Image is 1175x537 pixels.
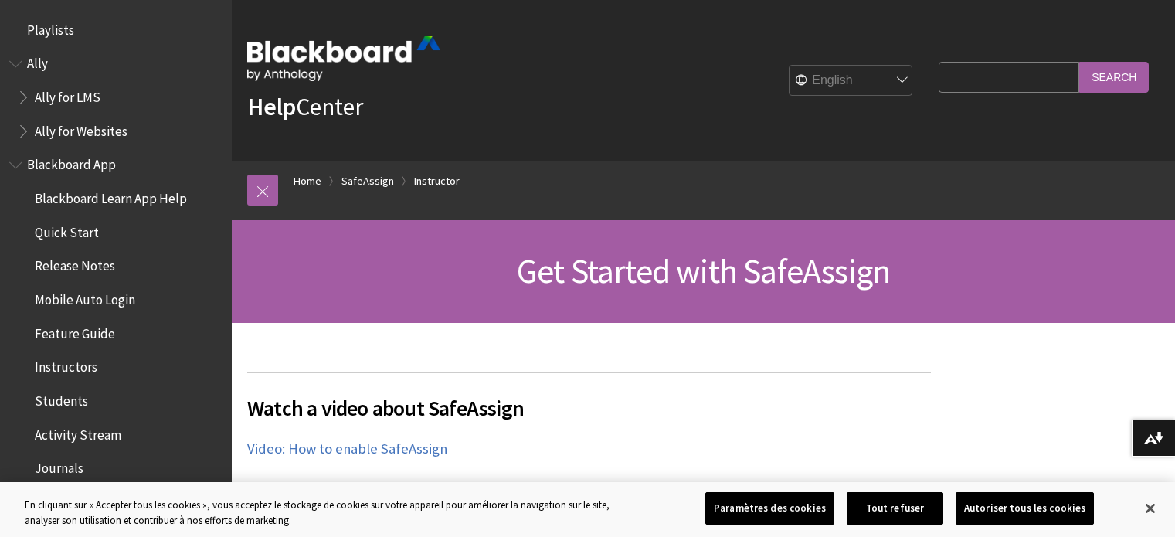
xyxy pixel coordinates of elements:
[705,492,834,525] button: Paramètres des cookies
[35,253,115,274] span: Release Notes
[247,91,363,122] a: HelpCenter
[35,321,115,342] span: Feature Guide
[341,172,394,191] a: SafeAssign
[35,219,99,240] span: Quick Start
[956,492,1094,525] button: Autoriser tous les cookies
[27,51,48,72] span: Ally
[294,172,321,191] a: Home
[35,287,135,308] span: Mobile Auto Login
[9,51,222,144] nav: Book outline for Anthology Ally Help
[247,91,296,122] strong: Help
[9,17,222,43] nav: Book outline for Playlists
[35,118,127,139] span: Ally for Websites
[1133,491,1167,525] button: Fermer
[1079,62,1149,92] input: Search
[247,392,931,424] span: Watch a video about SafeAssign
[35,355,97,376] span: Instructors
[414,172,460,191] a: Instructor
[27,17,74,38] span: Playlists
[25,498,647,528] div: En cliquant sur « Accepter tous les cookies », vous acceptez le stockage de cookies sur votre app...
[247,440,447,458] a: Video: How to enable SafeAssign
[27,152,116,173] span: Blackboard App
[790,66,913,97] select: Site Language Selector
[35,388,88,409] span: Students
[247,36,440,81] img: Blackboard by Anthology
[35,422,121,443] span: Activity Stream
[35,456,83,477] span: Journals
[35,84,100,105] span: Ally for LMS
[35,185,187,206] span: Blackboard Learn App Help
[847,492,943,525] button: Tout refuser
[517,250,890,292] span: Get Started with SafeAssign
